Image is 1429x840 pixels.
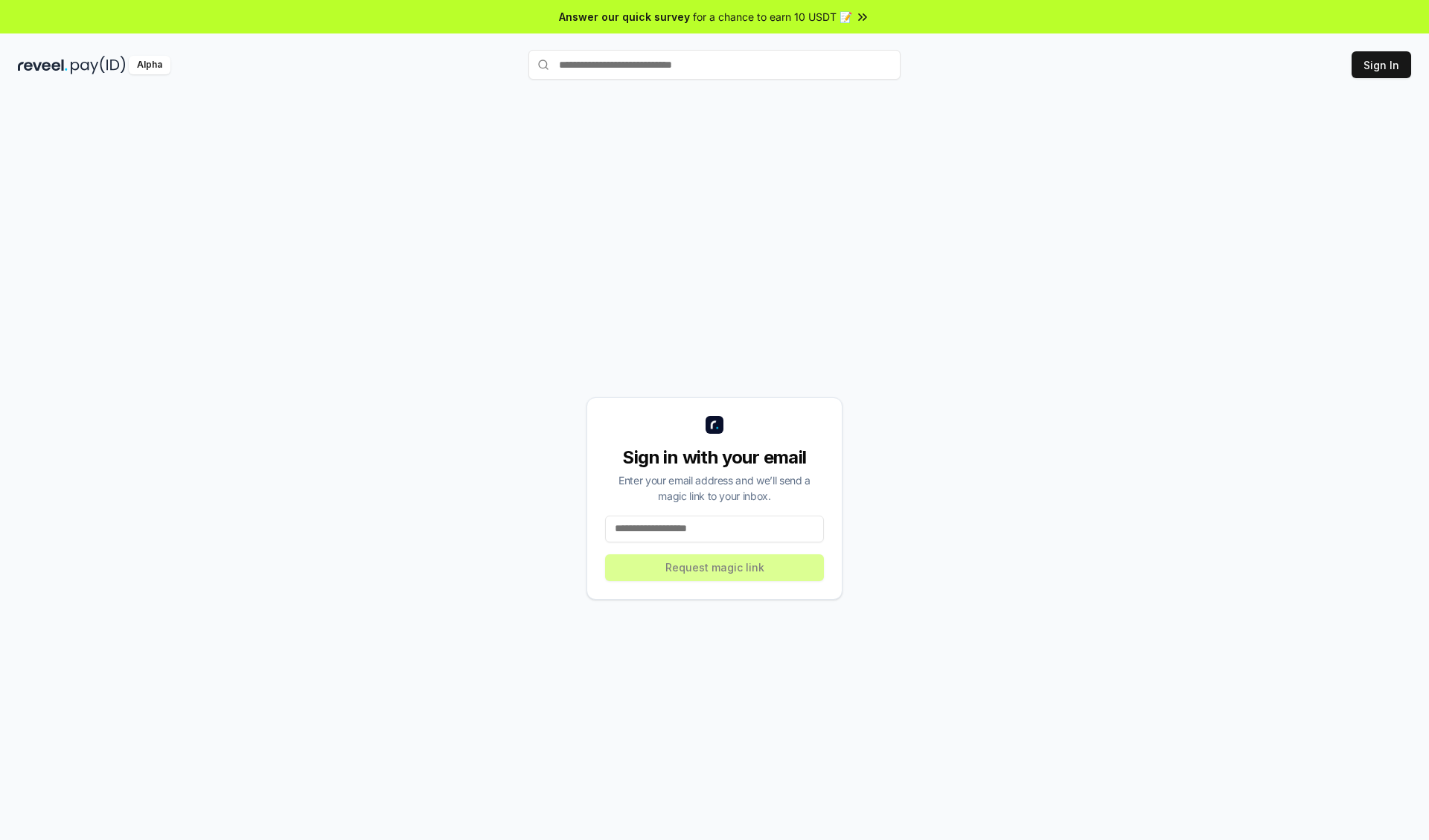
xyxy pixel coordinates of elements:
button: Sign In [1352,51,1411,78]
span: for a chance to earn 10 USDT 📝 [693,9,852,25]
div: Alpha [129,56,170,74]
img: pay_id [71,56,126,74]
span: Answer our quick survey [559,9,690,25]
img: logo_small [706,416,723,434]
img: reveel_dark [18,56,68,74]
div: Sign in with your email [605,446,824,469]
div: Enter your email address and we’ll send a magic link to your inbox. [605,472,824,504]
